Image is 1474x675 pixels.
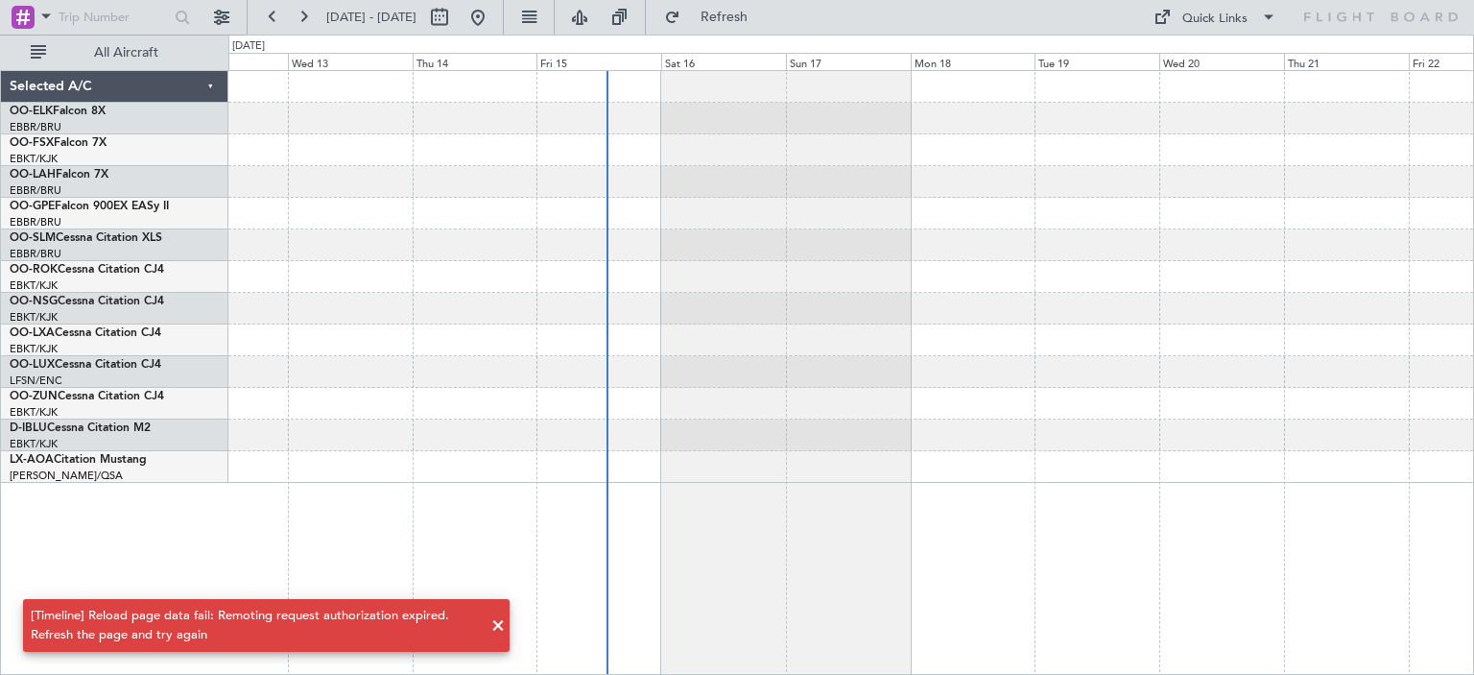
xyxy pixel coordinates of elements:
a: OO-FSXFalcon 7X [10,137,107,149]
input: Trip Number [59,3,169,32]
a: EBBR/BRU [10,183,61,198]
span: All Aircraft [50,46,202,60]
span: OO-LUX [10,359,55,371]
a: LX-AOACitation Mustang [10,454,147,466]
a: [PERSON_NAME]/QSA [10,469,123,483]
a: EBBR/BRU [10,247,61,261]
a: OO-ZUNCessna Citation CJ4 [10,391,164,402]
div: Sat 16 [661,53,786,70]
div: Mon 18 [911,53,1035,70]
div: Fri 15 [536,53,661,70]
div: Thu 14 [413,53,537,70]
button: Refresh [655,2,771,33]
a: EBKT/KJK [10,278,58,293]
span: D-IBLU [10,422,47,434]
div: Wed 20 [1159,53,1284,70]
span: OO-SLM [10,232,56,244]
div: Thu 21 [1284,53,1409,70]
a: EBKT/KJK [10,405,58,420]
div: Wed 13 [288,53,413,70]
a: LFSN/ENC [10,374,62,388]
a: EBKT/KJK [10,342,58,356]
a: EBBR/BRU [10,215,61,229]
a: OO-SLMCessna Citation XLS [10,232,162,244]
a: EBKT/KJK [10,437,58,451]
span: OO-ROK [10,264,58,276]
span: OO-FSX [10,137,54,149]
span: OO-LAH [10,169,56,181]
div: Tue 19 [1034,53,1159,70]
div: [DATE] [232,38,265,55]
span: OO-ZUN [10,391,58,402]
button: All Aircraft [21,37,208,68]
a: OO-NSGCessna Citation CJ4 [10,296,164,307]
a: EBKT/KJK [10,152,58,166]
a: OO-LUXCessna Citation CJ4 [10,359,161,371]
a: OO-ELKFalcon 8X [10,106,106,117]
div: Sun 17 [786,53,911,70]
span: OO-LXA [10,327,55,339]
a: EBKT/KJK [10,310,58,325]
a: OO-LAHFalcon 7X [10,169,108,181]
button: Quick Links [1144,2,1286,33]
div: Quick Links [1182,10,1248,29]
span: OO-ELK [10,106,53,117]
a: EBBR/BRU [10,120,61,134]
span: OO-NSG [10,296,58,307]
a: OO-LXACessna Citation CJ4 [10,327,161,339]
span: Refresh [684,11,765,24]
a: OO-GPEFalcon 900EX EASy II [10,201,169,212]
span: OO-GPE [10,201,55,212]
span: LX-AOA [10,454,54,466]
a: OO-ROKCessna Citation CJ4 [10,264,164,276]
a: D-IBLUCessna Citation M2 [10,422,151,434]
div: [Timeline] Reload page data fail: Remoting request authorization expired. Refresh the page and tr... [31,607,481,644]
span: [DATE] - [DATE] [326,9,416,26]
